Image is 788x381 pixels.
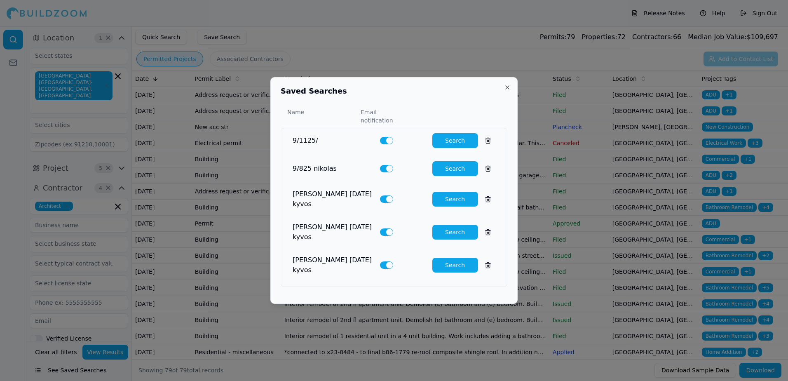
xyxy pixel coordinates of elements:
button: Search [432,258,478,273]
h2: Saved Searches [281,87,507,95]
button: Search [432,133,478,148]
div: 9/825 nikolas [293,164,373,174]
button: Search [432,161,478,176]
div: Name [287,108,354,125]
div: Email notification [361,108,409,125]
button: Search [432,225,478,240]
div: 9/1125/ [293,136,373,146]
div: [PERSON_NAME] [DATE] kyvos [293,255,373,275]
div: [PERSON_NAME] [DATE] kyvos [293,222,373,242]
div: [PERSON_NAME] [DATE] kyvos [293,189,373,209]
button: Search [432,192,478,207]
